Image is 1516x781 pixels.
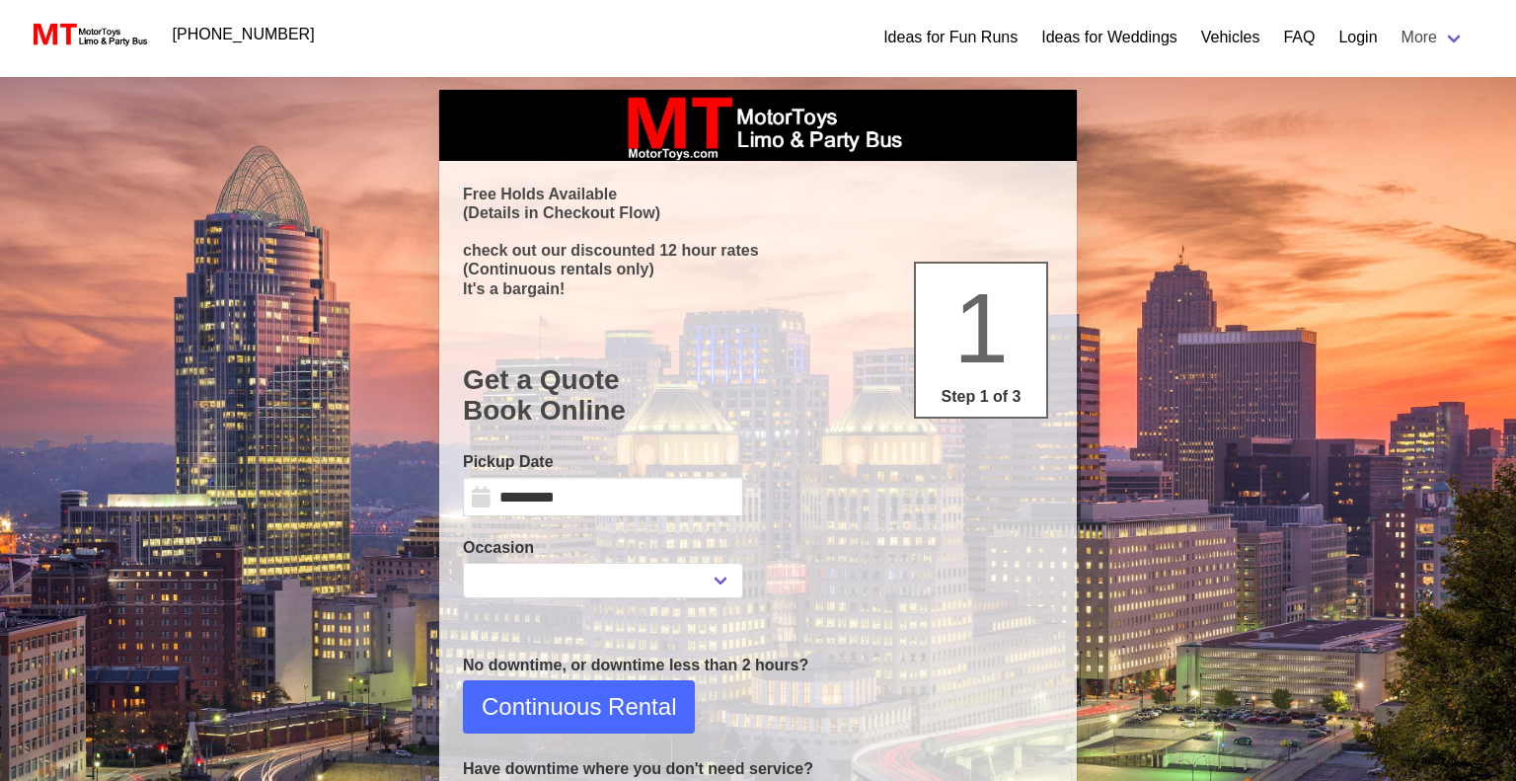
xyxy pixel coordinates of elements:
[463,241,1053,260] p: check out our discounted 12 hour rates
[463,654,1053,677] p: No downtime, or downtime less than 2 hours?
[482,689,676,725] span: Continuous Rental
[1338,26,1377,49] a: Login
[1201,26,1260,49] a: Vehicles
[610,90,906,161] img: box_logo_brand.jpeg
[1283,26,1315,49] a: FAQ
[883,26,1018,49] a: Ideas for Fun Runs
[463,757,1053,781] p: Have downtime where you don't need service?
[161,15,327,54] a: [PHONE_NUMBER]
[463,260,1053,278] p: (Continuous rentals only)
[463,185,1053,203] p: Free Holds Available
[28,21,149,48] img: MotorToys Logo
[463,279,1053,298] p: It's a bargain!
[953,273,1009,383] span: 1
[463,680,695,734] button: Continuous Rental
[1390,18,1477,57] a: More
[463,364,1053,427] h1: Get a Quote Book Online
[463,203,1053,222] p: (Details in Checkout Flow)
[463,536,743,560] label: Occasion
[924,385,1038,409] p: Step 1 of 3
[1041,26,1177,49] a: Ideas for Weddings
[463,450,743,474] label: Pickup Date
